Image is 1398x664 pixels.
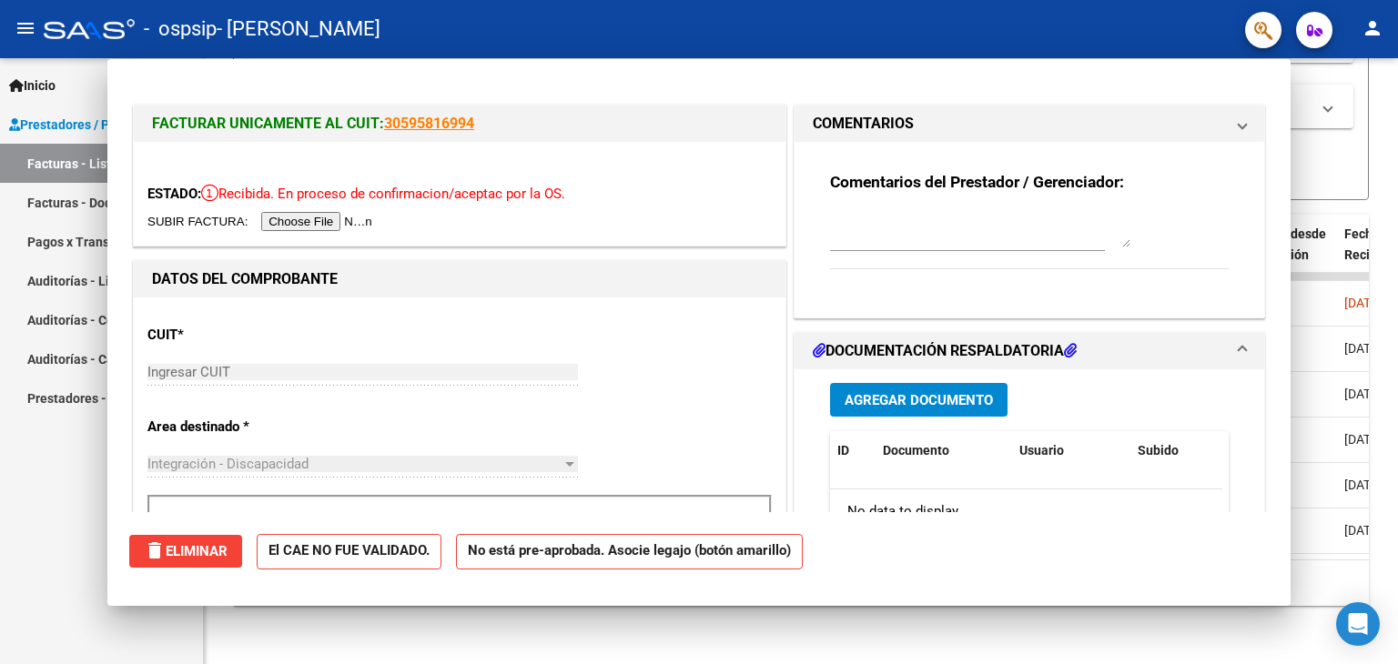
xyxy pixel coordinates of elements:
[1344,226,1395,262] span: Fecha Recibido
[830,173,1124,191] strong: Comentarios del Prestador / Gerenciador:
[201,186,565,202] span: Recibida. En proceso de confirmacion/aceptac por la OS.
[9,115,175,135] span: Prestadores / Proveedores
[129,535,242,568] button: Eliminar
[152,270,338,287] strong: DATOS DEL COMPROBANTE
[144,543,228,559] span: Eliminar
[837,443,849,458] span: ID
[147,456,309,472] span: Integración - Discapacidad
[384,115,474,132] a: 30595816994
[813,113,914,135] h1: COMENTARIOS
[1344,341,1382,356] span: [DATE]
[456,534,803,569] strong: No está pre-aprobada. Asocie legajo (botón amarillo)
[1344,478,1382,492] span: [DATE]
[1336,602,1380,646] div: Open Intercom Messenger
[1130,431,1221,470] datatable-header-cell: Subido
[1138,443,1179,458] span: Subido
[147,325,335,346] p: CUIT
[152,115,384,132] span: FACTURAR UNICAMENTE AL CUIT:
[813,340,1077,362] h1: DOCUMENTACIÓN RESPALDATORIA
[795,106,1264,142] mat-expansion-panel-header: COMENTARIOS
[795,142,1264,317] div: COMENTARIOS
[845,392,993,408] span: Agregar Documento
[795,333,1264,369] mat-expansion-panel-header: DOCUMENTACIÓN RESPALDATORIA
[1221,431,1312,470] datatable-header-cell: Acción
[1344,523,1382,538] span: [DATE]
[1012,431,1130,470] datatable-header-cell: Usuario
[1262,226,1326,262] span: Días desde Emisión
[883,443,949,458] span: Documento
[217,9,380,49] span: - [PERSON_NAME]
[144,539,166,561] mat-icon: delete
[1344,387,1382,401] span: [DATE]
[15,17,36,39] mat-icon: menu
[1019,443,1064,458] span: Usuario
[876,431,1012,470] datatable-header-cell: Documento
[147,186,201,202] span: ESTADO:
[147,417,335,438] p: Area destinado *
[144,9,217,49] span: - ospsip
[830,383,1008,417] button: Agregar Documento
[1344,296,1382,310] span: [DATE]
[830,431,876,470] datatable-header-cell: ID
[830,489,1222,535] div: No data to display
[1255,215,1337,295] datatable-header-cell: Días desde Emisión
[9,75,56,96] span: Inicio
[1362,17,1383,39] mat-icon: person
[257,534,441,569] strong: El CAE NO FUE VALIDADO.
[1344,432,1382,447] span: [DATE]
